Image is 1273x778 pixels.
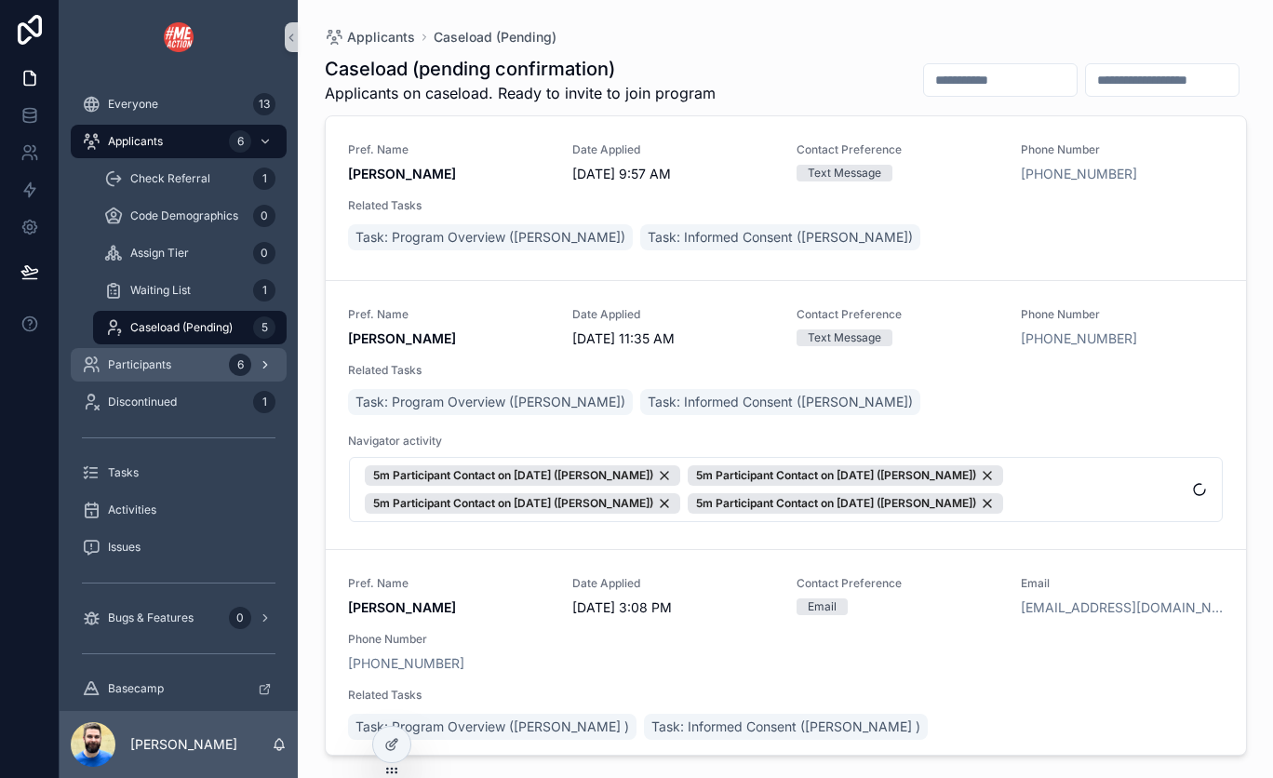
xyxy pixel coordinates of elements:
span: Participants [108,357,171,372]
a: Participants6 [71,348,287,382]
span: Applicants [347,28,415,47]
h1: Caseload (pending confirmation) [325,56,716,82]
div: Email [808,598,837,615]
span: Contact Preference [797,576,998,591]
span: Issues [108,540,141,555]
a: Assign Tier0 [93,236,287,270]
div: 1 [253,391,275,413]
span: Pref. Name [348,142,550,157]
span: Related Tasks [348,363,1224,378]
span: Phone Number [1021,307,1223,322]
a: Tasks [71,456,287,490]
a: Activities [71,493,287,527]
span: Task: Program Overview ([PERSON_NAME]) [355,393,625,411]
span: Basecamp [108,681,164,696]
a: [PHONE_NUMBER] [1021,329,1137,348]
a: [PHONE_NUMBER] [1021,165,1137,183]
span: Phone Number [1021,142,1223,157]
span: Assign Tier [130,246,189,261]
span: [DATE] 11:35 AM [572,329,774,348]
img: App logo [164,22,194,52]
span: Email [1021,576,1223,591]
span: Check Referral [130,171,210,186]
a: Caseload (Pending)5 [93,311,287,344]
a: Code Demographics0 [93,199,287,233]
strong: [PERSON_NAME] [348,166,456,181]
span: Date Applied [572,142,774,157]
a: Task: Program Overview ([PERSON_NAME]) [348,389,633,415]
div: 0 [253,205,275,227]
a: [EMAIL_ADDRESS][DOMAIN_NAME] [1021,598,1223,617]
a: Task: Informed Consent ([PERSON_NAME]) [640,389,920,415]
span: Task: Program Overview ([PERSON_NAME] ) [355,718,629,736]
a: Discontinued1 [71,385,287,419]
a: Basecamp [71,672,287,705]
a: Everyone13 [71,87,287,121]
span: 5m Participant Contact on [DATE] ([PERSON_NAME]) [696,496,976,511]
button: Unselect 40 [365,465,680,486]
a: Bugs & Features0 [71,601,287,635]
span: Date Applied [572,576,774,591]
div: 13 [253,93,275,115]
span: Related Tasks [348,198,1224,213]
div: 6 [229,130,251,153]
div: scrollable content [60,74,298,711]
span: Activities [108,503,156,517]
a: Issues [71,530,287,564]
span: Navigator activity [348,434,1224,449]
div: Text Message [808,329,881,346]
a: Check Referral1 [93,162,287,195]
div: 1 [253,279,275,302]
span: Everyone [108,97,158,112]
span: Discontinued [108,395,177,409]
div: 6 [229,354,251,376]
div: 1 [253,168,275,190]
span: Task: Informed Consent ([PERSON_NAME]) [648,393,913,411]
span: Date Applied [572,307,774,322]
span: Task: Program Overview ([PERSON_NAME]) [355,228,625,247]
span: 5m Participant Contact on [DATE] ([PERSON_NAME]) [373,496,653,511]
span: Contact Preference [797,307,998,322]
p: [PERSON_NAME] [130,735,237,754]
span: Bugs & Features [108,610,194,625]
div: Text Message [808,165,881,181]
span: Related Tasks [348,688,1224,703]
strong: [PERSON_NAME] [348,599,456,615]
a: Task: Program Overview ([PERSON_NAME] ) [348,714,636,740]
button: Select Button [349,457,1223,522]
a: Task: Program Overview ([PERSON_NAME]) [348,224,633,250]
a: [PHONE_NUMBER] [348,654,464,673]
button: Unselect 33 [688,465,1003,486]
div: 0 [229,607,251,629]
span: Applicants [108,134,163,149]
a: Task: Informed Consent ([PERSON_NAME]) [640,224,920,250]
button: Unselect 12 [688,493,1003,514]
span: Contact Preference [797,142,998,157]
button: Unselect 18 [365,493,680,514]
div: 0 [253,242,275,264]
div: 5 [253,316,275,339]
span: Phone Number [348,632,550,647]
a: Applicants6 [71,125,287,158]
strong: [PERSON_NAME] [348,330,456,346]
a: Waiting List1 [93,274,287,307]
span: Pref. Name [348,307,550,322]
a: Task: Informed Consent ([PERSON_NAME] ) [644,714,928,740]
a: Applicants [325,28,415,47]
span: Tasks [108,465,139,480]
span: [DATE] 9:57 AM [572,165,774,183]
span: 5m Participant Contact on [DATE] ([PERSON_NAME]) [373,468,653,483]
a: Caseload (Pending) [434,28,556,47]
span: [DATE] 3:08 PM [572,598,774,617]
span: Code Demographics [130,208,238,223]
span: Applicants on caseload. Ready to invite to join program [325,82,716,104]
span: Waiting List [130,283,191,298]
span: Pref. Name [348,576,550,591]
span: Task: Informed Consent ([PERSON_NAME] ) [651,718,920,736]
span: 5m Participant Contact on [DATE] ([PERSON_NAME]) [696,468,976,483]
span: Caseload (Pending) [130,320,233,335]
span: Task: Informed Consent ([PERSON_NAME]) [648,228,913,247]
